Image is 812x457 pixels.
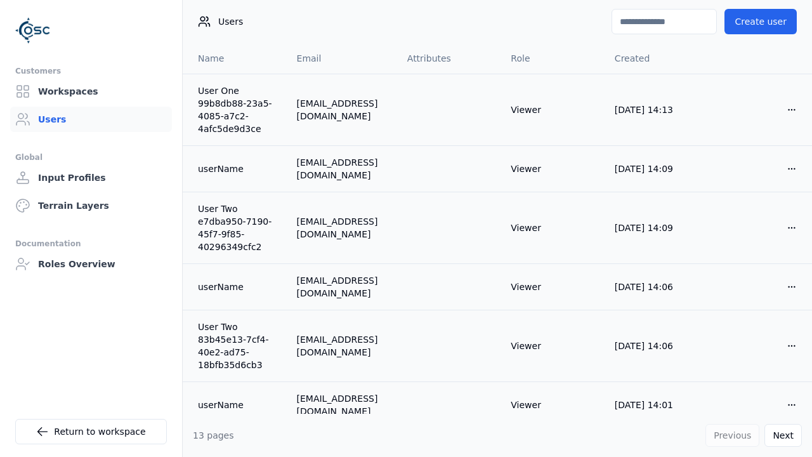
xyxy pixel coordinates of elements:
[218,15,243,28] span: Users
[511,103,594,116] div: Viewer
[198,84,277,135] a: User One 99b8db88-23a5-4085-a7c2-4afc5de9d3ce
[198,321,277,371] a: User Two 83b45e13-7cf4-40e2-ad75-18bfb35d6cb3
[183,43,287,74] th: Name
[511,162,594,175] div: Viewer
[198,202,277,253] a: User Two e7dba950-7190-45f7-9f85-40296349cfc2
[297,156,387,182] div: [EMAIL_ADDRESS][DOMAIN_NAME]
[198,162,277,175] a: userName
[297,215,387,241] div: [EMAIL_ADDRESS][DOMAIN_NAME]
[397,43,501,74] th: Attributes
[15,150,167,165] div: Global
[15,13,51,48] img: Logo
[10,193,172,218] a: Terrain Layers
[724,9,797,34] button: Create user
[198,281,277,293] a: userName
[10,165,172,190] a: Input Profiles
[615,162,698,175] div: [DATE] 14:09
[10,79,172,104] a: Workspaces
[615,281,698,293] div: [DATE] 14:06
[511,222,594,234] div: Viewer
[287,43,397,74] th: Email
[501,43,605,74] th: Role
[15,236,167,251] div: Documentation
[198,399,277,411] a: userName
[764,424,802,447] button: Next
[297,392,387,418] div: [EMAIL_ADDRESS][DOMAIN_NAME]
[15,63,167,79] div: Customers
[615,222,698,234] div: [DATE] 14:09
[10,251,172,277] a: Roles Overview
[511,281,594,293] div: Viewer
[193,430,234,440] span: 13 pages
[615,340,698,352] div: [DATE] 14:06
[615,103,698,116] div: [DATE] 14:13
[297,333,387,359] div: [EMAIL_ADDRESS][DOMAIN_NAME]
[297,274,387,300] div: [EMAIL_ADDRESS][DOMAIN_NAME]
[615,399,698,411] div: [DATE] 14:01
[511,399,594,411] div: Viewer
[605,43,709,74] th: Created
[511,340,594,352] div: Viewer
[15,419,167,444] a: Return to workspace
[10,107,172,132] a: Users
[297,97,387,123] div: [EMAIL_ADDRESS][DOMAIN_NAME]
